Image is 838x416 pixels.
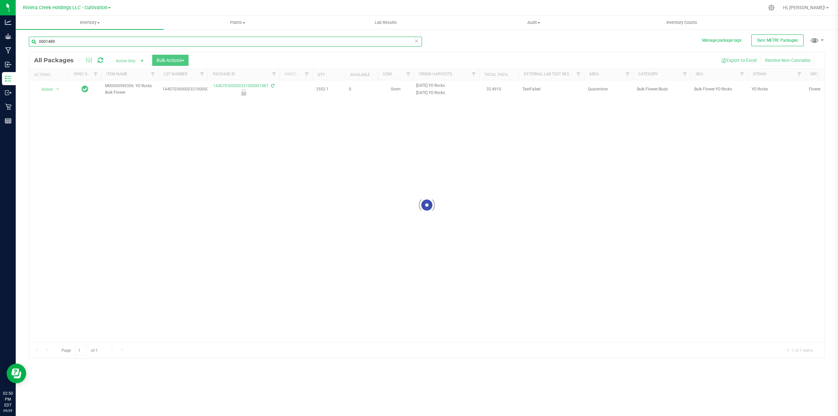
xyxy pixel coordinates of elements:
[312,16,460,29] a: Lab Results
[164,20,311,26] span: Plants
[3,390,13,408] p: 02:50 PM EDT
[783,5,826,10] span: Hi, [PERSON_NAME]!
[5,104,11,110] inline-svg: Retail
[7,364,26,383] iframe: Resource center
[5,118,11,124] inline-svg: Reports
[23,5,107,10] span: Riviera Creek Holdings LLC - Cultivation
[702,38,741,43] button: Manage package tags
[757,38,798,43] span: Sync METRC Packages
[767,5,775,11] div: Manage settings
[366,20,406,26] span: Lab Results
[164,16,312,29] a: Plants
[16,16,164,29] a: Inventory
[5,47,11,54] inline-svg: Manufacturing
[658,20,706,26] span: Inventory Counts
[5,75,11,82] inline-svg: Inventory
[608,16,756,29] a: Inventory Counts
[5,19,11,26] inline-svg: Analytics
[751,34,804,46] button: Sync METRC Packages
[3,408,13,413] p: 09/29
[5,33,11,40] inline-svg: Grow
[16,20,164,26] span: Inventory
[460,20,607,26] span: Audit
[5,89,11,96] inline-svg: Outbound
[29,37,422,47] input: Search Package ID, Item Name, SKU, Lot or Part Number...
[414,37,419,45] span: Clear
[5,61,11,68] inline-svg: Inbound
[460,16,608,29] a: Audit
